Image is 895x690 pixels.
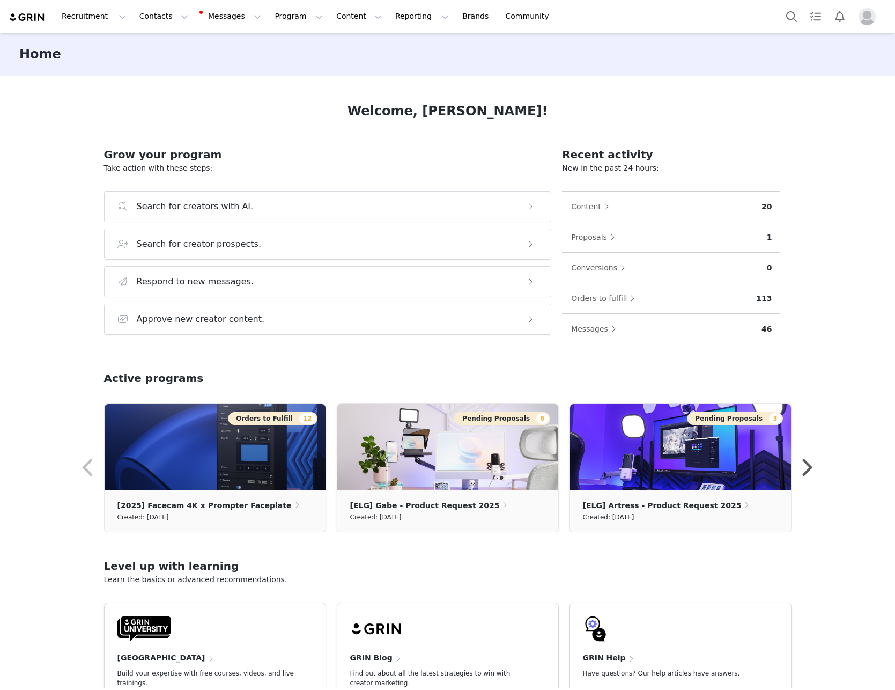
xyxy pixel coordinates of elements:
button: Content [330,4,388,28]
button: Recruitment [55,4,132,28]
img: grin logo [9,12,46,23]
img: 2ced3d25-3b74-4ea9-af70-8b847f36fb78.jpg [570,404,791,490]
button: Respond to new messages. [104,266,552,297]
button: Messages [195,4,268,28]
h2: Recent activity [562,146,780,163]
p: Take action with these steps: [104,163,552,174]
img: placeholder-profile.jpg [859,8,876,25]
img: 66e73f2b-e8a9-407f-8bcc-e38e8709f15f.jpg [105,404,326,490]
p: 46 [761,324,772,335]
img: 3c31aed3-1700-4e58-9f77-09904425bb60.jpg [337,404,558,490]
p: Learn the basics or advanced recommendations. [104,574,792,585]
a: Community [499,4,560,28]
button: Contacts [133,4,195,28]
button: Search for creator prospects. [104,229,552,260]
h2: Active programs [104,370,204,386]
button: Pending Proposals6 [454,412,550,425]
p: 20 [761,201,772,212]
h4: [GEOGRAPHIC_DATA] [117,652,205,664]
h4: GRIN Blog [350,652,393,664]
small: Created: [DATE] [350,511,402,523]
h2: Level up with learning [104,558,792,574]
p: 1 [767,232,772,243]
p: Build your expertise with free courses, videos, and live trainings. [117,669,295,688]
a: Brands [456,4,498,28]
p: 0 [767,262,772,274]
button: Pending Proposals3 [687,412,782,425]
a: Tasks [804,4,827,28]
button: Search [780,4,803,28]
button: Reporting [389,4,455,28]
p: 113 [756,293,772,304]
h3: Home [19,45,61,64]
img: grin-logo-black.svg [350,616,404,642]
h3: Search for creators with AI. [137,200,254,213]
button: Approve new creator content. [104,304,552,335]
h4: GRIN Help [583,652,626,664]
button: Profile [852,8,886,25]
button: Orders to Fulfill12 [228,412,317,425]
h1: Welcome, [PERSON_NAME]! [347,101,548,121]
p: [2025] Facecam 4K x Prompter Faceplate [117,500,292,511]
button: Program [268,4,329,28]
p: New in the past 24 hours: [562,163,780,174]
p: Have questions? Our help articles have answers. [583,669,761,678]
button: Notifications [828,4,852,28]
button: Content [571,198,615,215]
small: Created: [DATE] [583,511,634,523]
h3: Approve new creator content. [137,313,265,326]
h3: Respond to new messages. [137,275,254,288]
small: Created: [DATE] [117,511,169,523]
h3: Search for creator prospects. [137,238,262,251]
p: [ELG] Gabe - Product Request 2025 [350,500,500,511]
button: Orders to fulfill [571,290,640,307]
button: Messages [571,320,622,337]
img: GRIN-help-icon.svg [583,616,609,642]
button: Proposals [571,229,620,246]
p: Find out about all the latest strategies to win with creator marketing. [350,669,528,688]
h2: Grow your program [104,146,552,163]
button: Conversions [571,259,631,276]
p: [ELG] Artress - Product Request 2025 [583,500,742,511]
button: Search for creators with AI. [104,191,552,222]
img: GRIN-University-Logo-Black.svg [117,616,171,642]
